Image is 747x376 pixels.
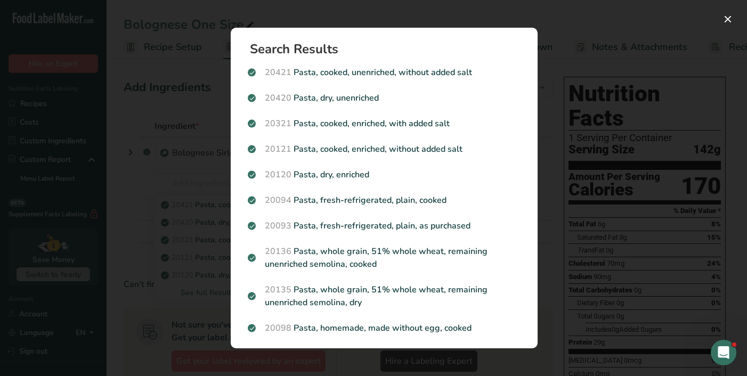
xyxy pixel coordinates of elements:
[248,322,521,334] p: Pasta, homemade, made without egg, cooked
[248,117,521,130] p: Pasta, cooked, enriched, with added salt
[265,118,291,129] span: 20321
[248,347,521,360] p: Pasta, homemade, made with egg, cooked
[250,43,527,55] h1: Search Results
[265,67,291,78] span: 20421
[248,283,521,309] p: Pasta, whole grain, 51% whole wheat, remaining unenriched semolina, dry
[265,284,291,296] span: 20135
[265,322,291,334] span: 20098
[248,66,521,79] p: Pasta, cooked, unenriched, without added salt
[711,340,736,365] iframe: Intercom live chat
[265,348,291,359] span: 20097
[248,168,521,181] p: Pasta, dry, enriched
[248,219,521,232] p: Pasta, fresh-refrigerated, plain, as purchased
[248,245,521,271] p: Pasta, whole grain, 51% whole wheat, remaining unenriched semolina, cooked
[265,220,291,232] span: 20093
[265,194,291,206] span: 20094
[265,143,291,155] span: 20121
[248,143,521,156] p: Pasta, cooked, enriched, without added salt
[248,194,521,207] p: Pasta, fresh-refrigerated, plain, cooked
[265,169,291,181] span: 20120
[265,92,291,104] span: 20420
[265,246,291,257] span: 20136
[248,92,521,104] p: Pasta, dry, unenriched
